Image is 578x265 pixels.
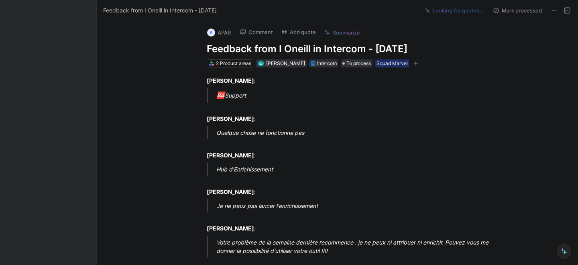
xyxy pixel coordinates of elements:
[207,29,215,37] div: A
[207,43,484,55] h1: Feedback from I Oneill in Intercom - [DATE]
[320,27,364,38] button: Summarize
[207,115,254,122] strong: [PERSON_NAME]
[216,91,225,99] span: 🆘
[216,202,494,210] div: Je ne peux pas lancer l'enrichissement
[207,188,254,195] strong: [PERSON_NAME]
[346,59,371,67] span: To process
[207,225,254,232] strong: [PERSON_NAME]
[333,29,360,36] span: Summarize
[266,60,305,66] span: [PERSON_NAME]
[489,5,545,16] button: Mark processed
[207,106,484,123] div: :
[207,216,484,232] div: :
[216,59,251,67] div: 2 Product areas
[341,59,372,67] div: To process
[204,26,234,39] button: AAPAR
[216,128,494,137] div: Quelque chose ne fonctionne pas
[377,59,408,67] div: Squad Marvel
[258,61,263,65] img: avatar
[421,5,488,16] button: Looking for quotes…
[317,59,337,67] div: Intercom
[207,76,484,85] div: :
[207,143,484,159] div: :
[207,179,484,196] div: :
[277,26,320,38] button: Add quote
[207,77,254,84] strong: [PERSON_NAME]
[236,26,277,38] button: Comment
[216,90,494,101] div: Support
[103,6,217,15] span: Feedback from I Oneill in Intercom - [DATE]
[216,165,494,173] div: Hub d'Enrichissement
[216,238,494,255] div: Votre problème de la semaine dernière recommence : je ne peux ni attribuer ni enrichir. Pouvez vo...
[207,152,254,159] strong: [PERSON_NAME]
